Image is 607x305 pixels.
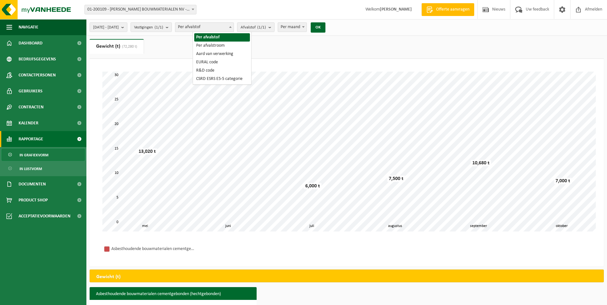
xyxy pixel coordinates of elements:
[380,7,412,12] strong: [PERSON_NAME]
[19,192,48,208] span: Product Shop
[155,25,163,29] count: (1/1)
[19,67,56,83] span: Contactpersonen
[137,148,157,155] div: 13,020 t
[194,33,250,42] li: Per afvalstof
[237,22,275,32] button: Afvalstof(1/1)
[19,99,44,115] span: Contracten
[175,22,234,32] span: Per afvalstof
[311,22,325,33] button: OK
[194,66,250,75] li: R&D code
[19,51,56,67] span: Bedrijfsgegevens
[194,75,250,83] li: CSRD ESRS E5-5 categorie
[194,50,250,58] li: Aard van verwerking
[241,23,266,32] span: Afvalstof
[194,42,250,50] li: Per afvalstroom
[93,23,119,32] span: [DATE] - [DATE]
[278,22,307,32] span: Per maand
[20,149,48,161] span: In grafiekvorm
[19,208,70,224] span: Acceptatievoorwaarden
[111,245,195,253] div: Asbesthoudende bouwmaterialen cementgebonden (hechtgebonden)
[134,23,163,32] span: Vestigingen
[257,25,266,29] count: (1/1)
[85,5,196,14] span: 01-200109 - WILLAERT BOUWMATERIALEN NV - KOEKELARE
[131,22,172,32] button: Vestigingen(1/1)
[304,183,322,189] div: 6,000 t
[435,6,471,13] span: Offerte aanvragen
[90,39,144,54] a: Gewicht (t)
[90,287,257,301] h3: Asbesthoudende bouwmaterialen cementgebonden (hechtgebonden)
[19,131,43,147] span: Rapportage
[194,58,250,66] li: EURAL code
[20,163,42,175] span: In lijstvorm
[90,22,127,32] button: [DATE] - [DATE]
[84,5,196,14] span: 01-200109 - WILLAERT BOUWMATERIALEN NV - KOEKELARE
[120,45,137,49] span: (72,280 t)
[19,35,43,51] span: Dashboard
[19,176,46,192] span: Documenten
[19,83,43,99] span: Gebruikers
[19,115,38,131] span: Kalender
[554,178,572,184] div: 7,000 t
[2,149,85,161] a: In grafiekvorm
[19,19,38,35] span: Navigatie
[278,23,307,32] span: Per maand
[90,270,127,284] h2: Gewicht (t)
[175,23,234,32] span: Per afvalstof
[2,162,85,175] a: In lijstvorm
[421,3,474,16] a: Offerte aanvragen
[471,160,491,166] div: 10,680 t
[387,176,405,182] div: 7,500 t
